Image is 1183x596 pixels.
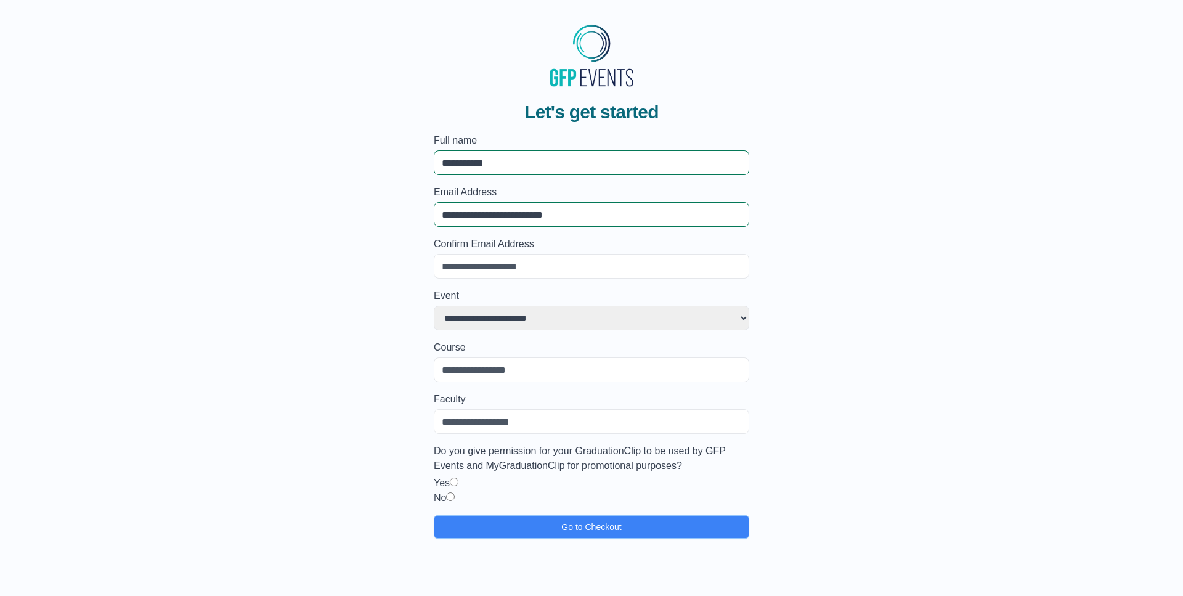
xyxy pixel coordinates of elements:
[434,492,446,503] label: No
[434,340,749,355] label: Course
[434,515,749,539] button: Go to Checkout
[434,478,450,488] label: Yes
[434,237,749,251] label: Confirm Email Address
[434,392,749,407] label: Faculty
[545,20,638,91] img: MyGraduationClip
[434,444,749,473] label: Do you give permission for your GraduationClip to be used by GFP Events and MyGraduationClip for ...
[434,185,749,200] label: Email Address
[434,288,749,303] label: Event
[524,101,659,123] span: Let's get started
[434,133,749,148] label: Full name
